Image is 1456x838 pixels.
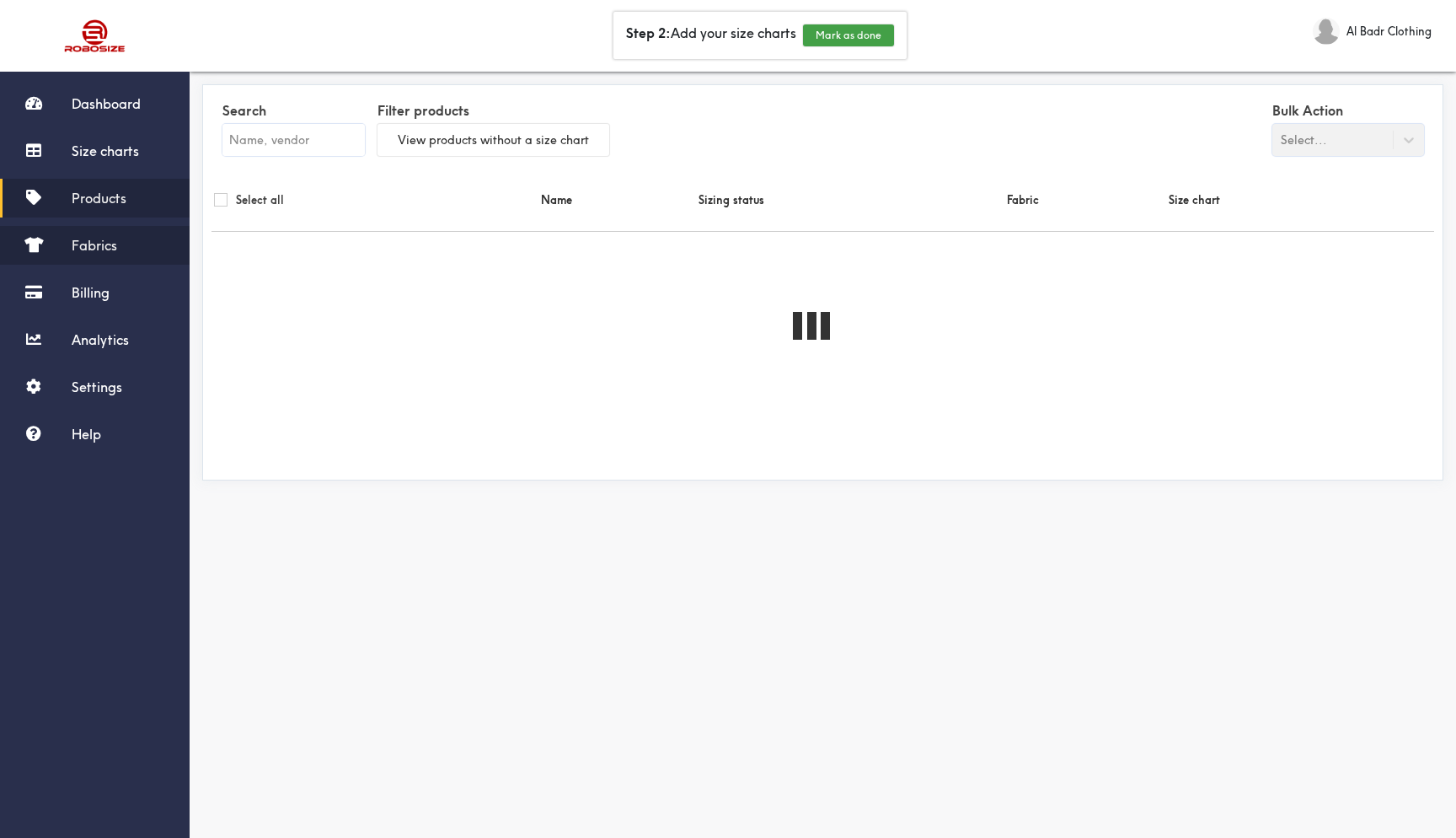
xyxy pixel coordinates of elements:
[222,124,365,156] input: Name, vendor
[72,331,129,348] span: Analytics
[72,426,101,443] span: Help
[1346,22,1432,40] span: Al Badr Clothing
[72,237,117,254] span: Fabrics
[236,191,284,209] label: Select all
[1004,169,1166,232] th: Fabric
[696,169,1004,232] th: Sizing status
[1166,169,1412,232] th: Size chart
[72,95,141,112] span: Dashboard
[32,13,158,59] img: Robosize
[803,24,894,46] button: Mark as done
[1272,98,1424,124] label: Bulk Action
[72,142,139,159] span: Size charts
[222,98,365,124] label: Search
[626,24,671,41] b: Step 2:
[72,284,110,301] span: Billing
[72,379,122,395] span: Settings
[72,190,126,207] span: Products
[377,124,609,156] button: View products without a size chart
[377,98,609,124] label: Filter products
[613,12,907,59] div: Add your size charts
[1313,18,1340,45] img: Al Badr Clothing
[538,169,696,232] th: Name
